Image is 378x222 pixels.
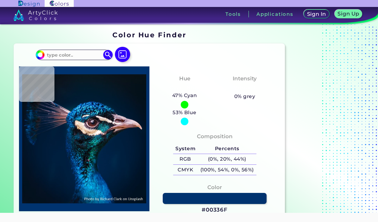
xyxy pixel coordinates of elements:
h3: Cyan-Blue [167,84,202,92]
input: type color.. [45,51,104,59]
img: ArtyClick Design logo [18,1,40,7]
h5: (100%, 54%, 0%, 56%) [198,165,256,175]
a: Sign In [305,10,328,18]
h5: 47% Cyan [170,91,199,100]
h3: Applications [256,12,293,16]
h5: RGB [173,154,198,164]
h5: Sign Up [339,11,358,16]
h4: Color [207,183,222,192]
img: icon picture [115,47,130,62]
h3: Tools [225,12,241,16]
img: logo_artyclick_colors_white.svg [13,9,58,21]
h1: Color Hue Finder [112,30,186,40]
a: Sign Up [336,10,361,18]
h4: Hue [179,74,190,83]
h3: Vibrant [231,84,259,92]
h5: System [173,144,198,154]
h5: (0%, 20%, 44%) [198,154,256,164]
h4: Intensity [233,74,257,83]
img: img_pavlin.jpg [22,70,146,208]
img: icon search [103,50,113,59]
h5: CMYK [173,165,198,175]
h5: Percents [198,144,256,154]
h5: Sign In [308,12,325,16]
h3: #00336F [202,206,228,214]
h5: 0% grey [234,92,255,101]
h5: 53% Blue [170,108,199,117]
h4: Composition [197,132,233,141]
